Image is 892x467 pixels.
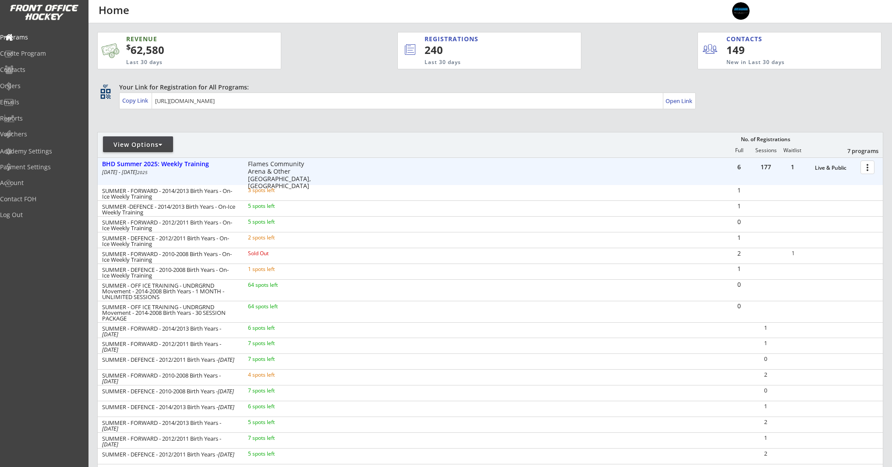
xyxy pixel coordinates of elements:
[102,330,118,338] em: [DATE]
[102,404,236,410] div: SUMMER - DEFENCE - 2014/2013 Birth Years -
[726,303,752,309] div: 0
[248,356,304,362] div: 7 spots left
[753,147,779,153] div: Sessions
[102,436,236,447] div: SUMMER - FORWARD - 2012/2011 Birth Years -
[726,266,752,272] div: 1
[248,251,304,256] div: Sold Out
[753,403,779,409] div: 1
[102,452,236,457] div: SUMMER - DEFENCE - 2012/2011 Birth Years -
[425,59,545,66] div: Last 30 days
[102,304,236,321] div: SUMMER - OFF ICE TRAINING - UNDRGRND Movement - 2014-2008 Birth Years - 30 SESSION PACKAGE
[102,341,236,353] div: SUMMER - FORWARD - 2012/2011 Birth Years -
[248,451,304,456] div: 5 spots left
[726,203,752,209] div: 1
[248,203,304,209] div: 5 spots left
[102,326,236,337] div: SUMMER - FORWARD - 2014/2013 Birth Years -
[726,43,780,57] div: 149
[248,372,304,378] div: 4 spots left
[779,164,806,170] div: 1
[102,251,236,263] div: SUMMER - FORWARD - 2010-2008 Birth Years - On-Ice Weekly Training
[248,420,304,425] div: 5 spots left
[126,59,238,66] div: Last 30 days
[665,97,693,105] div: Open Link
[102,389,236,394] div: SUMMER - DEFENCE - 2010-2008 Birth Years -
[248,388,304,393] div: 7 spots left
[815,165,856,171] div: Live & Public
[218,387,234,395] em: [DATE]
[665,95,693,107] a: Open Link
[100,83,110,89] div: qr
[753,372,779,378] div: 2
[248,404,304,409] div: 6 spots left
[753,356,779,362] div: 0
[753,164,779,170] div: 177
[102,188,236,200] div: SUMMER - FORWARD - 2014/2013 Birth Years - On-Ice Weekly Training
[860,160,874,174] button: more_vert
[99,87,112,100] button: qr_code
[248,341,304,346] div: 7 spots left
[126,43,253,57] div: 62,580
[218,403,234,411] em: [DATE]
[726,164,752,170] div: 6
[248,267,304,272] div: 1 spots left
[753,340,779,346] div: 1
[119,83,856,92] div: Your Link for Registration for All Programs:
[726,250,752,257] div: 2
[738,136,793,143] div: No. of Registrations
[102,283,236,300] div: SUMMER - OFF ICE TRAINING - UNDRGRND Movement - 2014-2008 Birth Years - 1 MONTH - UNLIMITED SESSIONS
[218,356,234,364] em: [DATE]
[102,346,118,353] em: [DATE]
[248,219,304,225] div: 5 spots left
[753,325,779,331] div: 1
[102,235,236,247] div: SUMMER - DEFENCE - 2012/2011 Birth Years - On-Ice Weekly Training
[726,219,752,225] div: 0
[780,251,806,256] div: 1
[103,140,173,149] div: View Options
[248,235,304,240] div: 2 spots left
[102,204,236,215] div: SUMMER -DEFENCE - 2014/2013 Birth Years - On-Ice Weekly Training
[833,147,878,155] div: 7 programs
[248,282,304,288] div: 64 spots left
[102,424,118,432] em: [DATE]
[126,42,131,52] sup: $
[102,220,236,231] div: SUMMER - FORWARD - 2012/2011 Birth Years - On-Ice Weekly Training
[726,35,766,43] div: CONTACTS
[753,419,779,425] div: 2
[248,304,304,309] div: 64 spots left
[102,267,236,278] div: SUMMER - DEFENCE - 2010-2008 Birth Years - On-Ice Weekly Training
[248,325,304,331] div: 6 spots left
[102,170,236,175] div: [DATE] - [DATE]
[726,235,752,241] div: 1
[137,169,148,175] em: 2025
[102,373,236,384] div: SUMMER - FORWARD - 2010-2008 Birth Years -
[248,435,304,441] div: 7 spots left
[726,187,752,193] div: 1
[248,188,304,193] div: 3 spots left
[248,160,317,190] div: Flames Community Arena & Other [GEOGRAPHIC_DATA], [GEOGRAPHIC_DATA]
[425,35,541,43] div: REGISTRATIONS
[102,377,118,385] em: [DATE]
[102,160,239,168] div: BHD Summer 2025: Weekly Training
[726,147,752,153] div: Full
[102,357,236,363] div: SUMMER - DEFENCE - 2012/2011 Birth Years -
[726,59,840,66] div: New in Last 30 days
[753,451,779,456] div: 2
[218,450,234,458] em: [DATE]
[753,388,779,393] div: 0
[122,96,150,104] div: Copy Link
[126,35,238,43] div: REVENUE
[726,282,752,288] div: 0
[779,147,805,153] div: Waitlist
[102,440,118,448] em: [DATE]
[425,43,552,57] div: 240
[102,420,236,431] div: SUMMER - FORWARD - 2014/2013 Birth Years -
[753,435,779,441] div: 1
